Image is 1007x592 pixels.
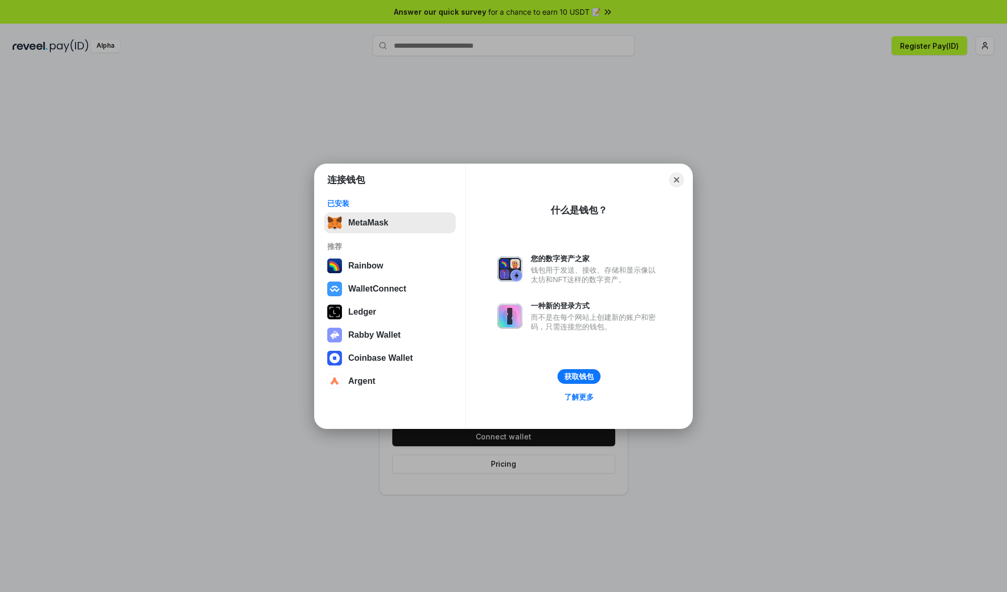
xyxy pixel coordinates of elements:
[327,259,342,273] img: svg+xml,%3Csvg%20width%3D%22120%22%20height%3D%22120%22%20viewBox%3D%220%200%20120%20120%22%20fil...
[327,216,342,230] img: svg+xml,%3Csvg%20fill%3D%22none%22%20height%3D%2233%22%20viewBox%3D%220%200%2035%2033%22%20width%...
[327,242,453,251] div: 推荐
[564,372,594,381] div: 获取钱包
[324,371,456,392] button: Argent
[551,204,607,217] div: 什么是钱包？
[327,199,453,208] div: 已安装
[497,304,522,329] img: svg+xml,%3Csvg%20xmlns%3D%22http%3A%2F%2Fwww.w3.org%2F2000%2Fsvg%22%20fill%3D%22none%22%20viewBox...
[327,305,342,319] img: svg+xml,%3Csvg%20xmlns%3D%22http%3A%2F%2Fwww.w3.org%2F2000%2Fsvg%22%20width%3D%2228%22%20height%3...
[531,254,661,263] div: 您的数字资产之家
[327,374,342,389] img: svg+xml,%3Csvg%20width%3D%2228%22%20height%3D%2228%22%20viewBox%3D%220%200%2028%2028%22%20fill%3D...
[348,284,406,294] div: WalletConnect
[327,328,342,342] img: svg+xml,%3Csvg%20xmlns%3D%22http%3A%2F%2Fwww.w3.org%2F2000%2Fsvg%22%20fill%3D%22none%22%20viewBox...
[497,256,522,282] img: svg+xml,%3Csvg%20xmlns%3D%22http%3A%2F%2Fwww.w3.org%2F2000%2Fsvg%22%20fill%3D%22none%22%20viewBox...
[324,302,456,322] button: Ledger
[531,313,661,331] div: 而不是在每个网站上创建新的账户和密码，只需连接您的钱包。
[324,348,456,369] button: Coinbase Wallet
[348,376,376,386] div: Argent
[348,261,383,271] div: Rainbow
[348,307,376,317] div: Ledger
[327,282,342,296] img: svg+xml,%3Csvg%20width%3D%2228%22%20height%3D%2228%22%20viewBox%3D%220%200%2028%2028%22%20fill%3D...
[324,325,456,346] button: Rabby Wallet
[324,278,456,299] button: WalletConnect
[327,351,342,365] img: svg+xml,%3Csvg%20width%3D%2228%22%20height%3D%2228%22%20viewBox%3D%220%200%2028%2028%22%20fill%3D...
[324,212,456,233] button: MetaMask
[348,353,413,363] div: Coinbase Wallet
[324,255,456,276] button: Rainbow
[348,330,401,340] div: Rabby Wallet
[531,301,661,310] div: 一种新的登录方式
[558,390,600,404] a: 了解更多
[531,265,661,284] div: 钱包用于发送、接收、存储和显示像以太坊和NFT这样的数字资产。
[564,392,594,402] div: 了解更多
[669,173,684,187] button: Close
[558,369,601,384] button: 获取钱包
[327,174,365,186] h1: 连接钱包
[348,218,388,228] div: MetaMask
